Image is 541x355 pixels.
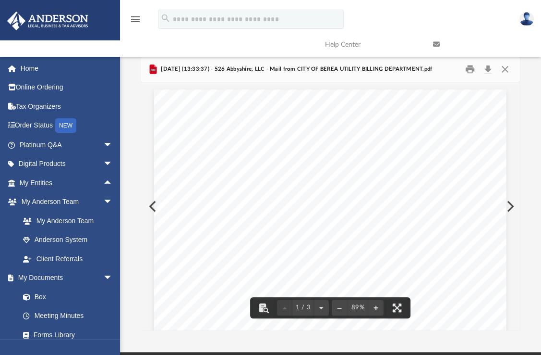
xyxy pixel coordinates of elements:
[141,82,520,330] div: File preview
[141,57,520,330] div: Preview
[13,230,122,250] a: Anderson System
[347,304,368,311] div: Current zoom level
[499,193,520,220] button: Next File
[7,192,122,212] a: My Anderson Teamarrow_drop_down
[386,297,408,318] button: Enter fullscreen
[7,97,127,116] a: Tax Organizers
[7,135,127,154] a: Platinum Q&Aarrow_drop_down
[4,12,91,30] img: Anderson Advisors Platinum Portal
[55,118,76,133] div: NEW
[496,62,514,76] button: Close
[292,297,313,318] button: 1 / 3
[7,78,127,97] a: Online Ordering
[332,297,347,318] button: Zoom out
[13,287,118,306] a: Box
[13,249,122,268] a: Client Referrals
[460,62,480,76] button: Print
[103,192,122,212] span: arrow_drop_down
[130,13,141,25] i: menu
[141,193,162,220] button: Previous File
[7,173,127,192] a: My Entitiesarrow_drop_up
[159,65,432,74] span: [DATE] (13:33:37) - 526 Abbyshire, LLC - Mail from CITY OF BEREA UTILITY BILLING DEPARTMENT.pdf
[368,297,384,318] button: Zoom in
[253,297,274,318] button: Toggle findbar
[7,116,127,136] a: Order StatusNEW
[292,304,313,311] span: 1 / 3
[7,154,127,174] a: Digital Productsarrow_drop_down
[318,25,426,63] a: Help Center
[103,268,122,288] span: arrow_drop_down
[519,12,534,26] img: User Pic
[479,62,496,76] button: Download
[141,82,520,330] div: Document Viewer
[130,18,141,25] a: menu
[313,297,329,318] button: Next page
[7,59,127,78] a: Home
[13,325,118,344] a: Forms Library
[103,135,122,155] span: arrow_drop_down
[13,211,118,230] a: My Anderson Team
[7,268,122,288] a: My Documentsarrow_drop_down
[160,13,171,24] i: search
[103,173,122,193] span: arrow_drop_up
[13,306,122,326] a: Meeting Minutes
[103,154,122,174] span: arrow_drop_down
